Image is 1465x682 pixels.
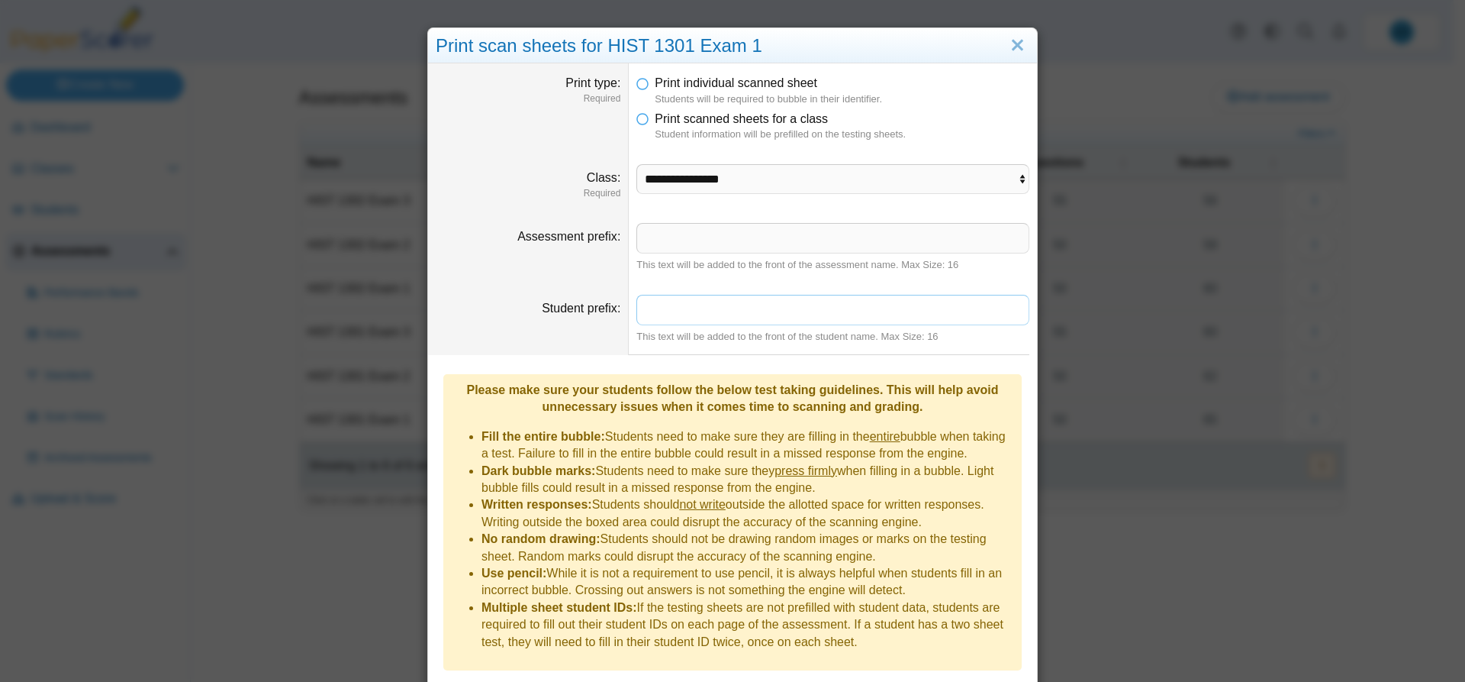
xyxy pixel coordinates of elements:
[436,92,620,105] dfn: Required
[481,464,595,477] b: Dark bubble marks:
[481,567,546,580] b: Use pencil:
[565,76,620,89] label: Print type
[466,383,998,413] b: Please make sure your students follow the below test taking guidelines. This will help avoid unne...
[481,600,1014,651] li: If the testing sheets are not prefilled with student data, students are required to fill out thei...
[655,112,828,125] span: Print scanned sheets for a class
[481,430,605,443] b: Fill the entire bubble:
[428,28,1037,64] div: Print scan sheets for HIST 1301 Exam 1
[436,187,620,200] dfn: Required
[481,601,637,614] b: Multiple sheet student IDs:
[1006,33,1029,59] a: Close
[481,531,1014,565] li: Students should not be drawing random images or marks on the testing sheet. Random marks could di...
[517,230,620,243] label: Assessment prefix
[870,430,900,443] u: entire
[679,498,725,511] u: not write
[481,498,592,511] b: Written responses:
[481,496,1014,531] li: Students should outside the allotted space for written responses. Writing outside the boxed area ...
[655,128,1029,141] dfn: Student information will be prefilled on the testing sheets.
[481,428,1014,463] li: Students need to make sure they are filling in the bubble when taking a test. Failure to fill in ...
[481,532,600,545] b: No random drawing:
[636,258,1029,272] div: This text will be added to the front of the assessment name. Max Size: 16
[542,302,620,315] label: Student prefix
[655,76,817,89] span: Print individual scanned sheet
[774,464,837,477] u: press firmly
[587,171,620,184] label: Class
[655,92,1029,106] dfn: Students will be required to bubble in their identifier.
[481,565,1014,600] li: While it is not a requirement to use pencil, it is always helpful when students fill in an incorr...
[636,330,1029,344] div: This text will be added to the front of the student name. Max Size: 16
[481,463,1014,497] li: Students need to make sure they when filling in a bubble. Light bubble fills could result in a mi...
